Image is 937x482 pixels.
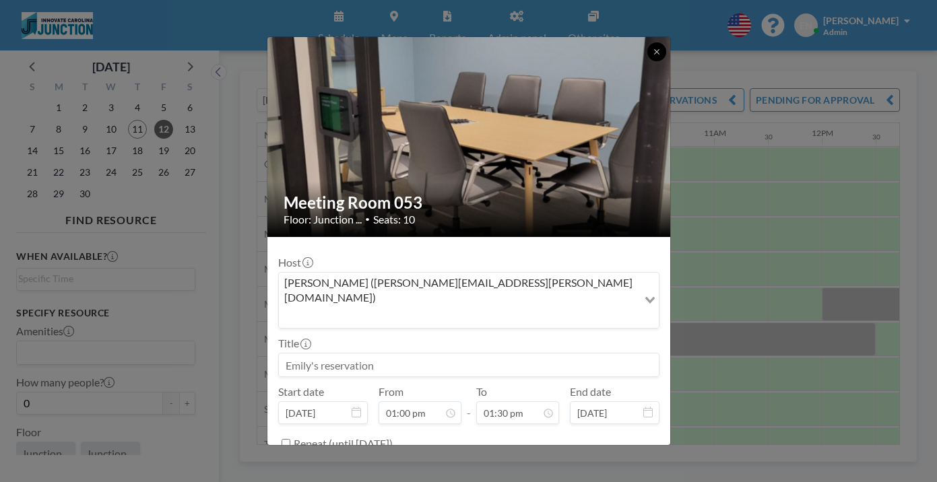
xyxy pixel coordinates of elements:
label: Host [278,256,312,269]
span: - [467,390,471,419]
label: Repeat (until [DATE]) [294,437,393,450]
span: Seats: 10 [373,213,415,226]
input: Emily's reservation [279,353,659,376]
div: Search for option [279,273,659,329]
label: End date [570,385,611,399]
label: Start date [278,385,324,399]
span: [PERSON_NAME] ([PERSON_NAME][EMAIL_ADDRESS][PERSON_NAME][DOMAIN_NAME]) [282,275,635,306]
h2: Meeting Room 053 [284,193,655,213]
img: 537.jpg [267,36,672,238]
span: • [365,214,370,224]
label: Title [278,337,310,350]
label: To [476,385,487,399]
label: From [379,385,403,399]
span: Floor: Junction ... [284,213,362,226]
input: Search for option [280,308,637,325]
